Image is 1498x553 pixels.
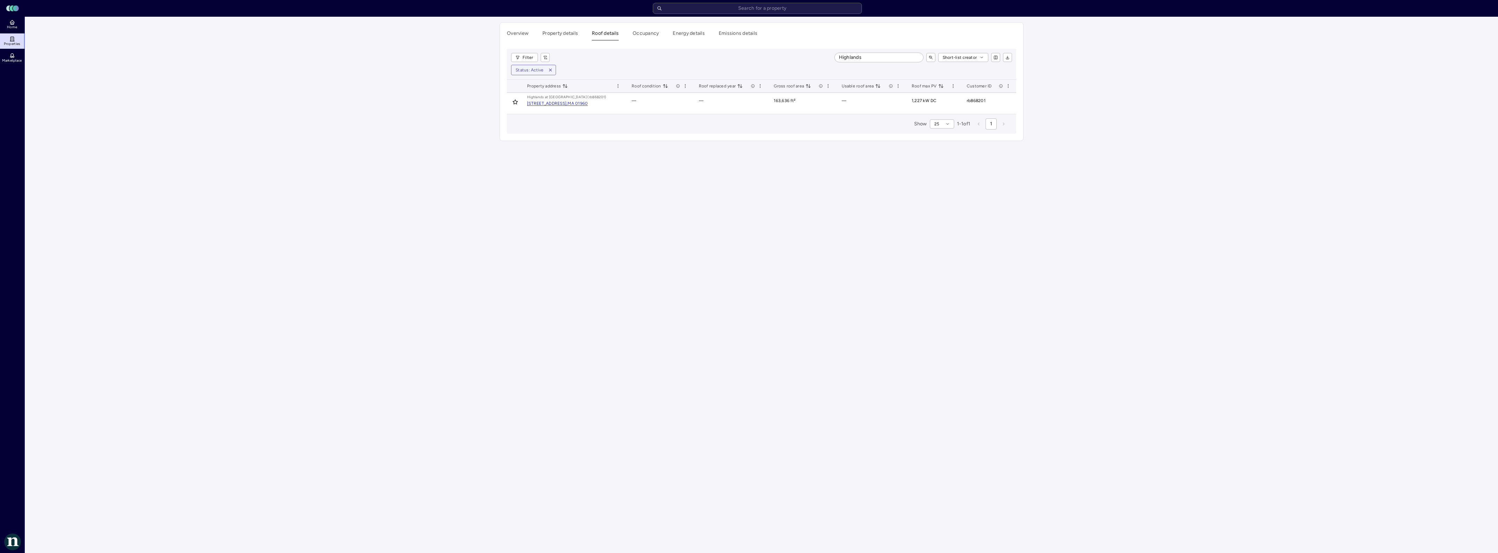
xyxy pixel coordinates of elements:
button: toggle sorting [805,83,811,89]
td: — [626,93,693,114]
nav: pagination [973,118,1009,130]
span: Customer ID [967,83,992,89]
div: [STREET_ADDRESS], [527,100,567,107]
button: page 1 [986,118,997,130]
button: previous page [973,118,984,130]
button: Emissions details [719,30,757,40]
span: Roof replaced year [699,83,743,89]
button: Property details [542,30,578,40]
button: Status: Active [511,65,545,75]
button: toggle sorting [737,83,743,89]
span: Roof max PV [912,83,944,89]
span: Usable roof area [842,83,881,89]
button: Short-list creator [938,53,989,62]
a: [STREET_ADDRESS],MA 01960 [527,100,588,107]
input: Search for a property [653,3,862,14]
button: toggle sorting [663,83,668,89]
span: Property address [527,83,568,89]
button: Energy details [673,30,705,40]
button: toggle sorting [562,83,568,89]
button: next page [998,118,1009,130]
button: toggle search [926,53,935,62]
span: Short-list creator [943,54,977,61]
div: Highlands at [GEOGRAPHIC_DATA] (r [527,94,590,100]
span: 1 [990,120,992,128]
button: Overview [507,30,528,40]
span: Marketplace [2,59,22,63]
div: b868201) [590,94,606,100]
img: Nuveen [4,533,21,550]
span: Filter [523,54,533,61]
button: toggle sorting [875,83,881,89]
td: 1,227 kW DC [906,93,961,114]
div: MA 01960 [567,100,588,107]
td: rb868201 [961,93,1016,114]
button: Filter [511,53,538,62]
input: Search [835,53,923,62]
span: Home [7,25,17,29]
span: 1 - 1 of 1 [957,120,971,128]
span: Properties [4,42,21,46]
span: 25 [934,120,940,127]
button: show/hide columns [991,53,1000,62]
div: Status: Active [516,67,544,73]
button: Roof details [592,30,619,40]
td: — [836,93,906,114]
button: toggle sorting [938,83,944,89]
td: — [693,93,769,114]
span: Show [914,120,927,128]
span: Roof condition [632,83,668,89]
button: Occupancy [633,30,659,40]
td: 163,636 ft² [768,93,836,114]
button: Toggle favorite [510,96,521,108]
span: Gross roof area [774,83,811,89]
